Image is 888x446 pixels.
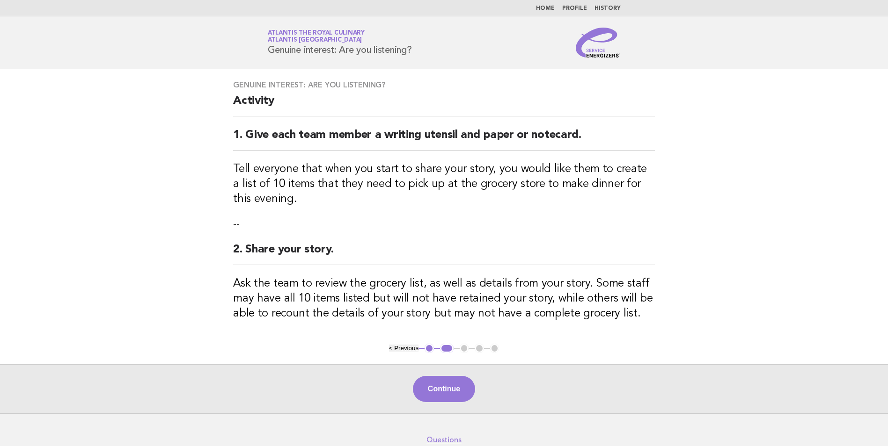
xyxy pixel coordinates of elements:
a: Atlantis the Royal CulinaryAtlantis [GEOGRAPHIC_DATA] [268,30,365,43]
h2: 1. Give each team member a writing utensil and paper or notecard. [233,128,655,151]
h3: Genuine interest: Are you listening? [233,80,655,90]
h3: Tell everyone that when you start to share your story, you would like them to create a list of 10... [233,162,655,207]
a: Home [536,6,555,11]
h3: Ask the team to review the grocery list, as well as details from your story. Some staff may have ... [233,276,655,321]
h1: Genuine interest: Are you listening? [268,30,412,55]
p: -- [233,218,655,231]
button: 1 [425,344,434,353]
h2: 2. Share your story. [233,242,655,265]
button: Continue [413,376,475,402]
h2: Activity [233,94,655,116]
a: Profile [562,6,587,11]
span: Atlantis [GEOGRAPHIC_DATA] [268,37,362,43]
img: Service Energizers [576,28,621,58]
button: < Previous [389,345,418,352]
button: 2 [440,344,454,353]
a: History [594,6,621,11]
a: Questions [426,435,462,445]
